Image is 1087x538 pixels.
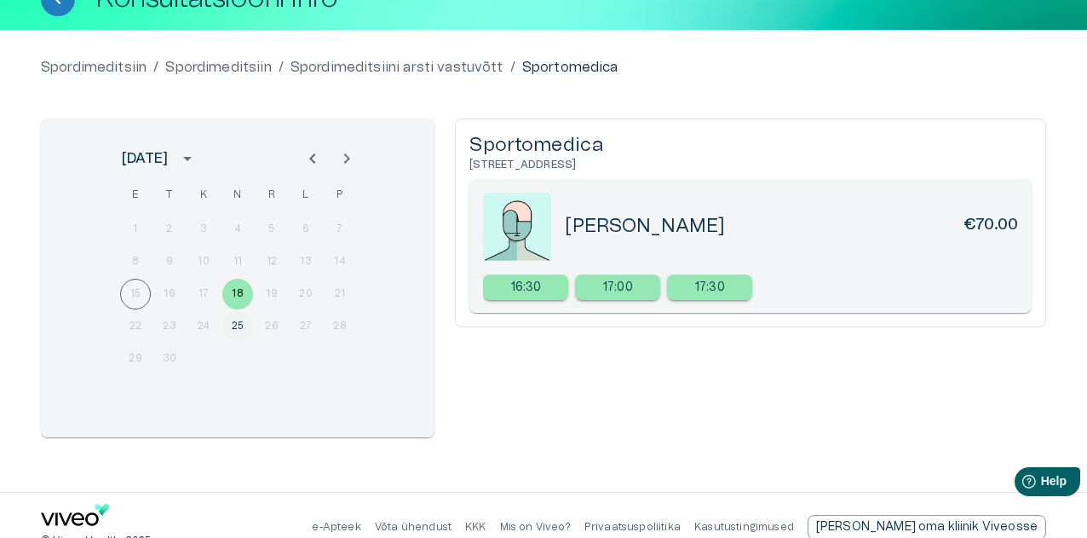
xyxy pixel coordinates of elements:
[279,57,284,78] p: /
[483,275,568,300] div: 16:30
[483,275,568,300] a: Select new timeslot for rescheduling
[122,148,168,169] div: [DATE]
[510,57,515,78] p: /
[465,522,486,532] a: KKK
[41,57,147,78] a: Spordimeditsiin
[256,178,287,212] span: reede
[816,518,1038,536] p: [PERSON_NAME] oma kliinik Viveosse
[312,522,360,532] a: e-Apteek
[695,279,725,297] p: 17:30
[330,142,364,176] button: Next month
[290,57,503,78] a: Spordimeditsiini arsti vastuvõtt
[522,57,618,78] p: Sportomedica
[575,275,660,300] div: 17:00
[584,522,681,532] a: Privaatsuspoliitika
[694,522,794,532] a: Kasutustingimused
[41,504,109,532] a: Navigate to home page
[469,158,1032,172] h6: [STREET_ADDRESS]
[154,178,185,212] span: teisipäev
[667,275,752,300] div: 17:30
[165,57,271,78] a: Spordimeditsiin
[173,144,202,173] button: calendar view is open, switch to year view
[483,193,551,261] img: doctorPlaceholder-zWS651l2.jpeg
[603,279,633,297] p: 17:00
[222,178,253,212] span: neljapäev
[120,178,151,212] span: esmaspäev
[667,275,752,300] a: Select new timeslot for rescheduling
[963,214,1018,239] h6: €70.00
[188,178,219,212] span: kolmapäev
[290,178,321,212] span: laupäev
[565,214,725,239] h5: [PERSON_NAME]
[500,520,571,535] p: Mis on Viveo?
[325,178,355,212] span: pühapäev
[375,520,451,535] p: Võta ühendust
[511,279,542,297] p: 16:30
[575,275,660,300] a: Select new timeslot for rescheduling
[954,460,1087,508] iframe: Help widget launcher
[222,279,253,309] button: 18
[469,133,1032,158] h5: Sportomedica
[222,311,253,342] button: 25
[153,57,158,78] p: /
